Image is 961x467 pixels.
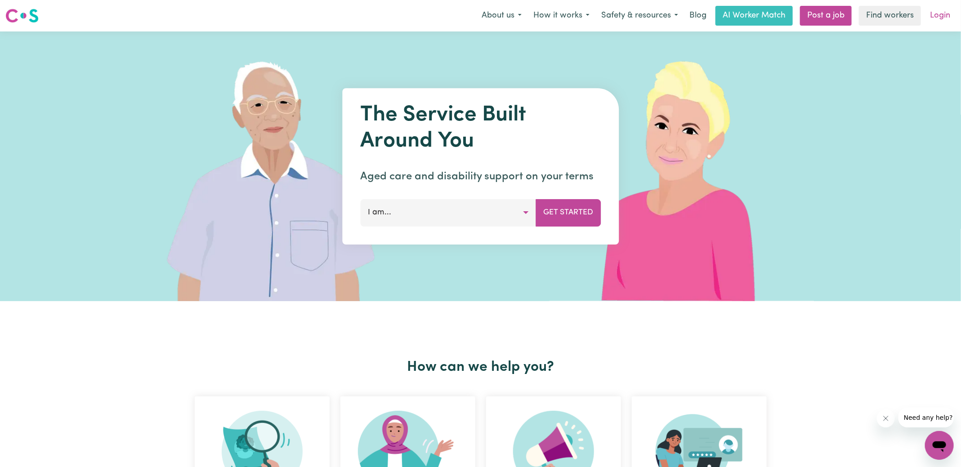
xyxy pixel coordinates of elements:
iframe: Button to launch messaging window [925,431,954,460]
button: I am... [360,199,536,226]
button: How it works [527,6,595,25]
a: Post a job [800,6,852,26]
a: Blog [684,6,712,26]
button: About us [476,6,527,25]
a: Careseekers logo [5,5,39,26]
button: Safety & resources [595,6,684,25]
p: Aged care and disability support on your terms [360,169,601,185]
iframe: Close message [877,409,895,427]
img: Careseekers logo [5,8,39,24]
a: Login [925,6,956,26]
iframe: Message from company [898,408,954,427]
h1: The Service Built Around You [360,102,601,154]
a: Find workers [859,6,921,26]
a: AI Worker Match [715,6,793,26]
h2: How can we help you? [189,359,772,376]
button: Get Started [536,199,601,226]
